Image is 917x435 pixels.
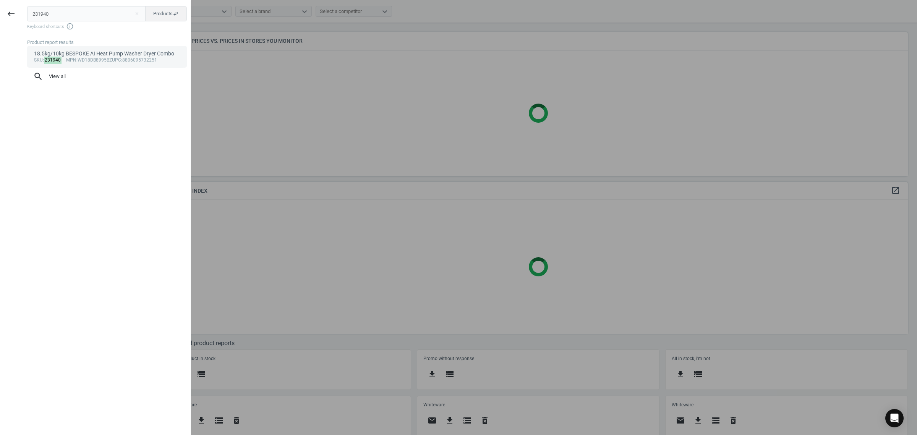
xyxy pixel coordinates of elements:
span: View all [33,71,181,81]
span: Products [153,10,179,17]
div: 18.5kg/10kg BESPOKE AI Heat Pump Washer Dryer Combo [34,50,180,57]
span: sku [34,57,43,63]
span: upc [112,57,121,63]
mark: 231940 [44,57,62,64]
i: search [33,71,43,81]
div: : :WD18DB8995BZ :8806095732251 [34,57,180,63]
i: info_outline [66,23,74,30]
button: searchView all [27,68,187,85]
div: Open Intercom Messenger [885,409,904,427]
button: keyboard_backspace [2,5,20,23]
input: Enter the SKU or product name [27,6,146,21]
button: Close [131,10,143,17]
span: mpn [66,57,76,63]
i: keyboard_backspace [6,9,16,18]
i: swap_horiz [173,11,179,17]
span: Keyboard shortcuts [27,23,187,30]
div: Product report results [27,39,191,46]
button: Productsswap_horiz [145,6,187,21]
